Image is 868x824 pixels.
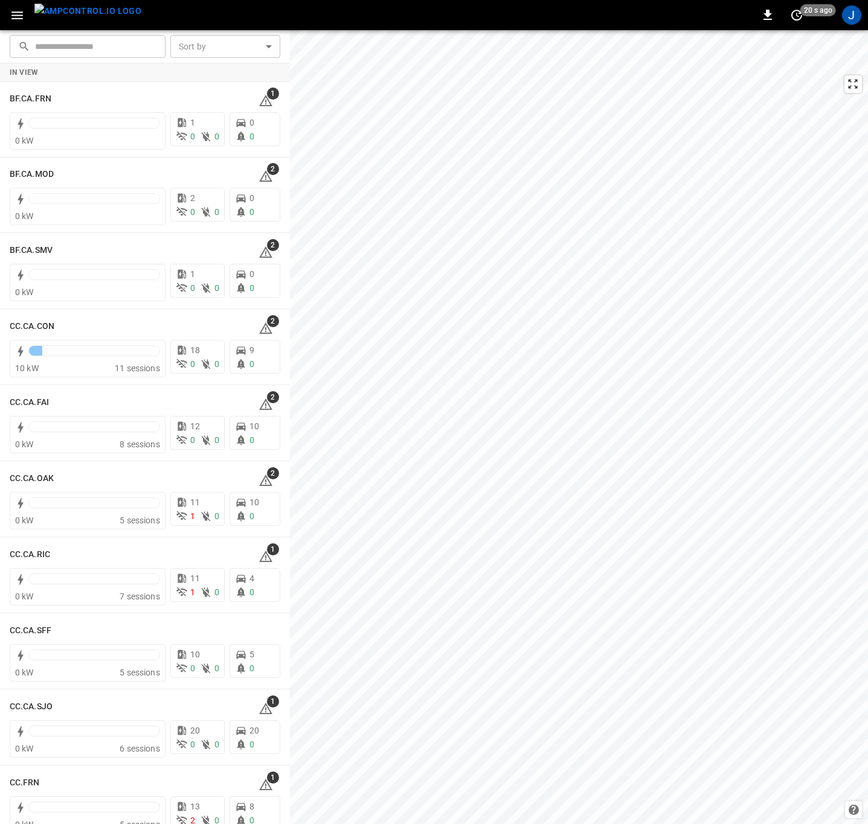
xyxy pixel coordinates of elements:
[190,359,195,369] span: 0
[120,592,160,601] span: 7 sessions
[10,168,54,181] h6: BF.CA.MOD
[214,739,219,749] span: 0
[15,744,34,753] span: 0 kW
[190,802,200,811] span: 13
[190,739,195,749] span: 0
[10,776,40,790] h6: CC.FRN
[267,315,279,327] span: 2
[190,650,200,659] span: 10
[249,283,254,293] span: 0
[15,516,34,525] span: 0 kW
[214,359,219,369] span: 0
[249,650,254,659] span: 5
[34,4,141,19] img: ampcontrol.io logo
[10,472,54,485] h6: CC.CA.OAK
[267,543,279,555] span: 1
[787,5,806,25] button: set refresh interval
[10,396,49,409] h6: CC.CA.FAI
[115,363,160,373] span: 11 sessions
[190,283,195,293] span: 0
[800,4,836,16] span: 20 s ago
[267,695,279,707] span: 1
[15,136,34,145] span: 0 kW
[190,587,195,597] span: 1
[249,435,254,445] span: 0
[249,193,254,203] span: 0
[249,497,259,507] span: 10
[190,345,200,355] span: 18
[10,624,51,637] h6: CC.CA.SFF
[249,802,254,811] span: 8
[267,239,279,251] span: 2
[214,435,219,445] span: 0
[10,92,51,106] h6: BF.CA.FRN
[214,587,219,597] span: 0
[249,726,259,735] span: 20
[10,320,54,333] h6: CC.CA.CON
[190,726,200,735] span: 20
[190,573,200,583] span: 11
[249,132,254,141] span: 0
[10,548,50,561] h6: CC.CA.RIC
[267,467,279,479] span: 2
[214,511,219,521] span: 0
[249,207,254,217] span: 0
[120,744,160,753] span: 6 sessions
[120,516,160,525] span: 5 sessions
[190,435,195,445] span: 0
[267,771,279,784] span: 1
[249,587,254,597] span: 0
[120,439,160,449] span: 8 sessions
[249,573,254,583] span: 4
[190,269,195,279] span: 1
[190,207,195,217] span: 0
[214,663,219,673] span: 0
[249,739,254,749] span: 0
[249,269,254,279] span: 0
[15,439,34,449] span: 0 kW
[190,193,195,203] span: 2
[15,668,34,677] span: 0 kW
[10,700,53,714] h6: CC.CA.SJO
[120,668,160,677] span: 5 sessions
[842,5,861,25] div: profile-icon
[214,132,219,141] span: 0
[249,663,254,673] span: 0
[249,511,254,521] span: 0
[15,211,34,221] span: 0 kW
[190,118,195,127] span: 1
[15,592,34,601] span: 0 kW
[190,132,195,141] span: 0
[15,287,34,297] span: 0 kW
[249,421,259,431] span: 10
[10,68,39,77] strong: In View
[267,391,279,403] span: 2
[267,163,279,175] span: 2
[249,345,254,355] span: 9
[267,88,279,100] span: 1
[10,244,53,257] h6: BF.CA.SMV
[190,663,195,673] span: 0
[214,283,219,293] span: 0
[190,497,200,507] span: 11
[190,421,200,431] span: 12
[249,118,254,127] span: 0
[214,207,219,217] span: 0
[15,363,39,373] span: 10 kW
[249,359,254,369] span: 0
[190,511,195,521] span: 1
[290,30,868,824] canvas: Map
